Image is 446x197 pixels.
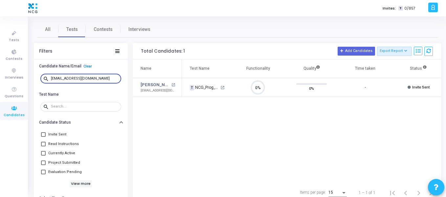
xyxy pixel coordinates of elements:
span: T [398,6,403,11]
span: Invite Sent [48,131,66,138]
th: Status [392,60,445,78]
span: Interviews [128,26,150,33]
div: Time taken [355,65,375,72]
button: Test Name [34,89,128,99]
mat-icon: open_in_new [220,86,225,90]
span: Contests [94,26,113,33]
th: Functionality [231,60,285,78]
input: Search... [51,77,119,81]
mat-icon: search [43,76,51,82]
span: Tests [9,37,19,43]
button: Export Report [377,47,412,56]
th: Test Name [182,60,231,78]
div: Name [141,65,151,72]
div: - [365,85,366,90]
label: Invites: [383,6,396,11]
span: T [190,85,194,90]
a: Clear [83,64,92,68]
span: Read Instructions [48,140,79,148]
span: Tests [66,26,78,33]
h6: View more [70,180,92,187]
h6: Candidate Name/Email [39,64,81,69]
span: Currently Active [48,149,75,157]
span: Invite Sent [412,85,430,89]
span: 0% [309,85,314,91]
div: [EMAIL_ADDRESS][DOMAIN_NAME] [141,88,175,93]
mat-icon: open_in_new [171,83,175,87]
button: Candidate Status [34,117,128,128]
span: Project Submitted [48,159,80,167]
input: Search... [51,105,119,109]
button: Candidate Name/EmailClear [34,61,128,71]
span: Evaluation Pending [48,168,82,176]
span: Questions [5,94,23,99]
span: All [45,26,51,33]
span: 15 [328,190,333,195]
mat-icon: search [43,104,51,110]
h6: Test Name [39,92,59,97]
div: Filters [39,49,52,54]
div: Total Candidates: 1 [141,49,185,54]
a: [PERSON_NAME] [141,82,170,88]
span: Interviews [5,75,23,81]
th: Quality [285,60,338,78]
mat-select: Items per page: [328,190,347,195]
h6: Candidate Status [39,120,71,125]
button: Add Candidates [338,47,375,55]
div: 1 – 1 of 1 [359,190,375,196]
span: Candidates [4,112,25,118]
img: logo [27,2,39,15]
span: Contests [6,56,22,62]
div: NCG_Prog_JavaFS_2025_Test [190,85,219,90]
div: Items per page: [300,189,326,195]
span: 0/857 [404,6,415,11]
